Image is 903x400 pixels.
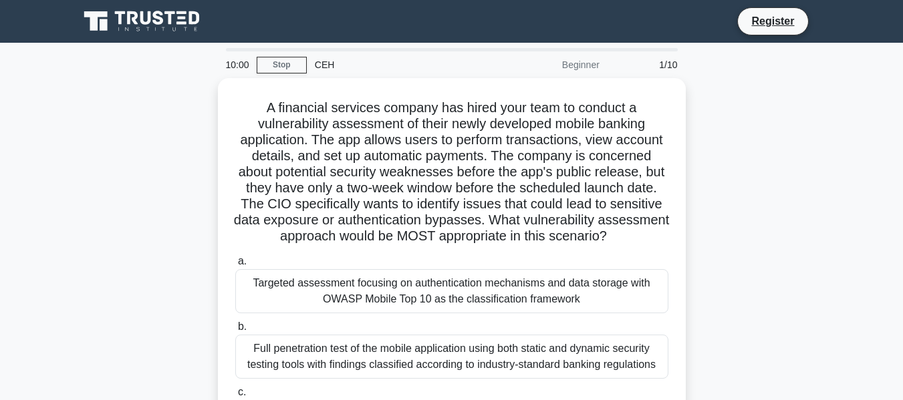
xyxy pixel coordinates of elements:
[608,51,686,78] div: 1/10
[238,255,247,266] span: a.
[743,13,802,29] a: Register
[238,321,247,332] span: b.
[234,99,670,245] h5: A financial services company has hired your team to conduct a vulnerability assessment of their n...
[491,51,608,78] div: Beginner
[307,51,491,78] div: CEH
[235,269,668,313] div: Targeted assessment focusing on authentication mechanisms and data storage with OWASP Mobile Top ...
[238,386,246,397] span: c.
[257,57,307,73] a: Stop
[235,335,668,379] div: Full penetration test of the mobile application using both static and dynamic security testing to...
[218,51,257,78] div: 10:00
